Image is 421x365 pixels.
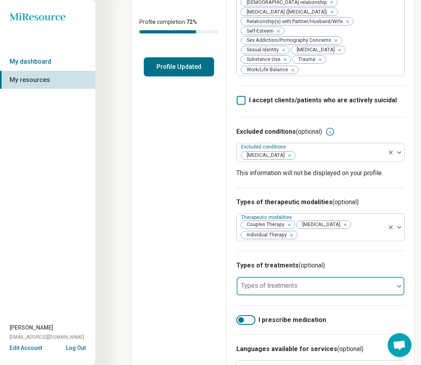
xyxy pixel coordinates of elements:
span: (optional) [296,128,322,135]
button: Edit Account [10,344,42,352]
span: (optional) [332,198,359,206]
span: [PERSON_NAME] [10,324,53,332]
h3: Types of treatments [236,261,405,270]
span: 72 % [186,19,197,25]
label: Therapeutic modalities [241,215,294,220]
span: I accept clients/patients who are actively suicidal [249,96,397,104]
button: Log Out [66,344,86,350]
h3: Types of therapeutic modalities [236,197,405,207]
span: [MEDICAL_DATA] [241,152,287,159]
span: [MEDICAL_DATA] ([MEDICAL_DATA]) [241,8,330,16]
span: Trauma [293,56,318,63]
span: Relationship(s) with Partner/Husband/Wife [241,18,345,25]
div: Profile completion [139,30,218,33]
span: I prescribe medication [259,315,326,325]
span: Sexual Identity [241,46,281,54]
button: Profile Updated [144,57,214,76]
label: Types of treatments [241,282,297,289]
span: Sex Addiction/Pornography Concerns [241,37,334,44]
span: [EMAIL_ADDRESS][DOMAIN_NAME] [10,334,84,341]
span: [MEDICAL_DATA] [297,221,343,228]
div: Profile completion: [131,13,226,38]
div: Open chat [388,333,411,357]
span: [MEDICAL_DATA] [291,46,337,54]
h3: Languages available for services [236,344,405,354]
span: Self-Esteem [241,27,276,35]
span: (optional) [299,262,325,269]
span: Substance Use [241,56,283,63]
h3: Excluded conditions [236,127,322,137]
p: This information will not be displayed on your profile. [236,168,405,178]
span: (optional) [337,345,363,353]
span: Work/Life Balance [241,66,290,74]
span: Individual Therapy [241,231,289,239]
span: Couples Therapy [241,221,287,228]
label: Excluded conditions [241,144,288,150]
